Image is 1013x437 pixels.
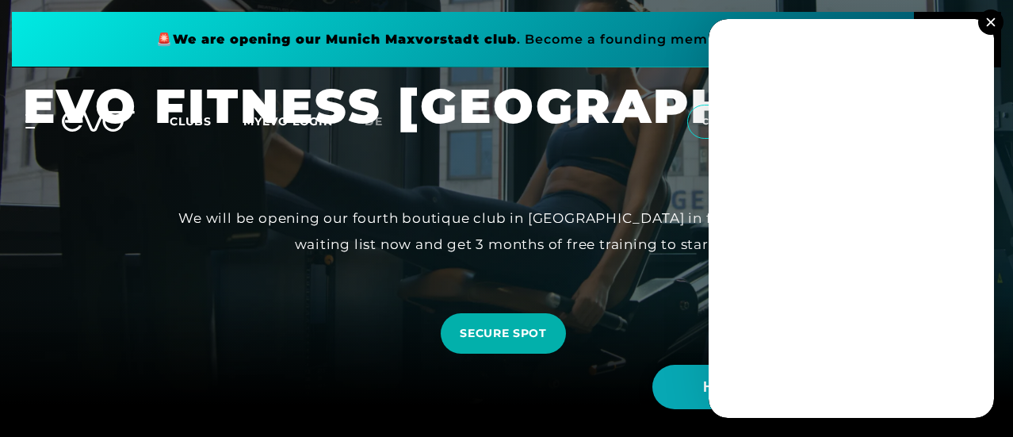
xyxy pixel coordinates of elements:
[150,205,863,257] div: We will be opening our fourth boutique club in [GEOGRAPHIC_DATA] in fall 2025! Join the waiting l...
[703,377,962,398] span: Hi Athlete! What would you like to do?
[702,115,819,128] span: choose membership
[170,114,212,128] span: Clubs
[460,325,547,342] span: SECURE SPOT
[441,313,566,354] a: SECURE SPOT
[170,113,243,128] a: Clubs
[243,114,333,128] a: MYEVO LOGIN
[365,114,383,128] span: de
[914,12,1001,67] button: CLOSE
[986,17,995,26] img: close.svg
[652,365,981,409] button: Hi Athlete! What would you like to do?
[365,113,402,131] a: de
[682,105,839,139] a: choose membership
